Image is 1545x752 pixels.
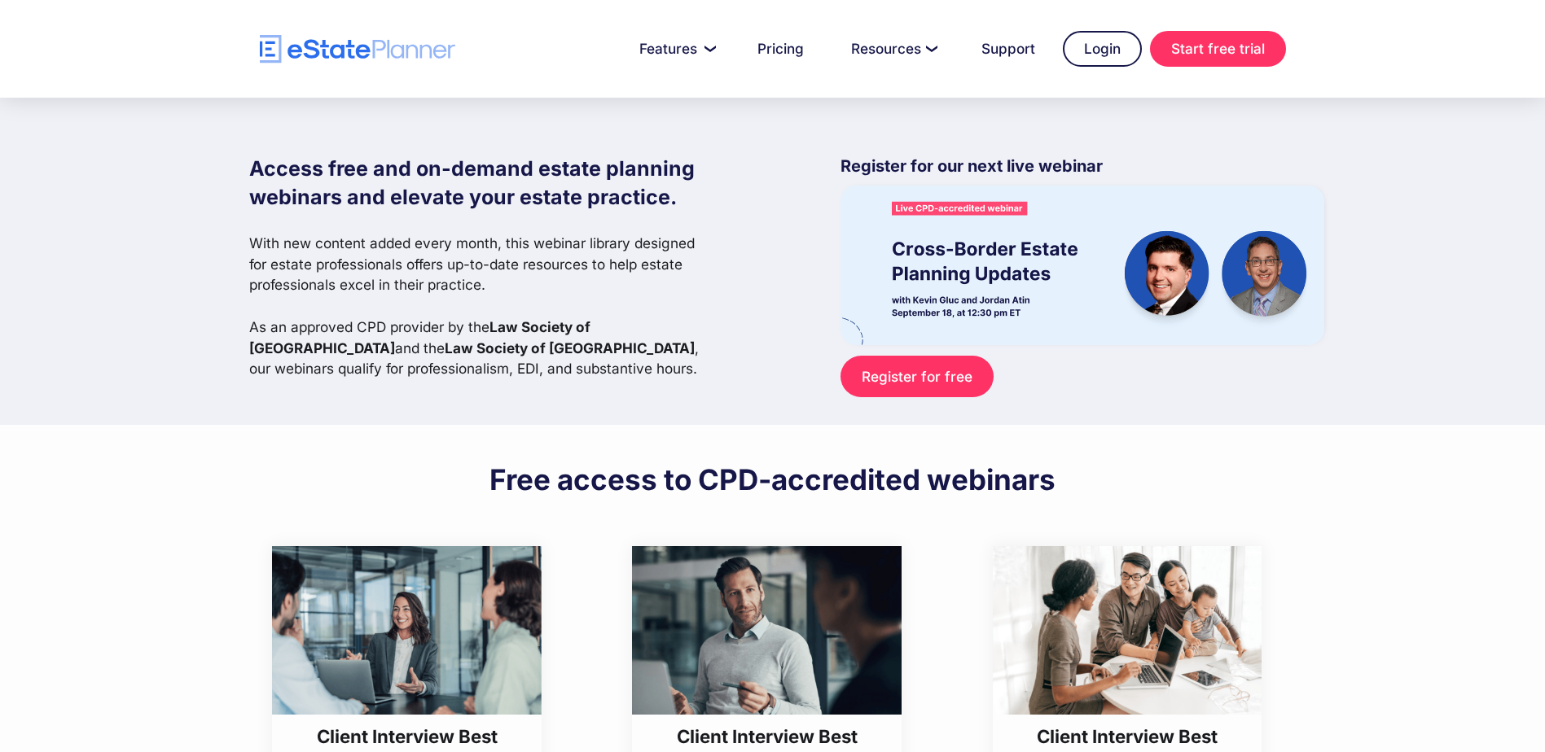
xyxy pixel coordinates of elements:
[249,233,712,379] p: With new content added every month, this webinar library designed for estate professionals offers...
[1150,31,1286,67] a: Start free trial
[738,33,823,65] a: Pricing
[962,33,1055,65] a: Support
[841,186,1324,344] img: eState Academy webinar
[249,318,590,356] strong: Law Society of [GEOGRAPHIC_DATA]
[1063,31,1142,67] a: Login
[841,155,1324,186] p: Register for our next live webinar
[620,33,730,65] a: Features
[489,461,1056,497] h2: Free access to CPD-accredited webinars
[841,356,993,397] a: Register for free
[832,33,954,65] a: Resources
[249,155,712,212] h1: Access free and on-demand estate planning webinars and elevate your estate practice.
[445,339,695,356] strong: Law Society of [GEOGRAPHIC_DATA]
[260,35,455,63] a: home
